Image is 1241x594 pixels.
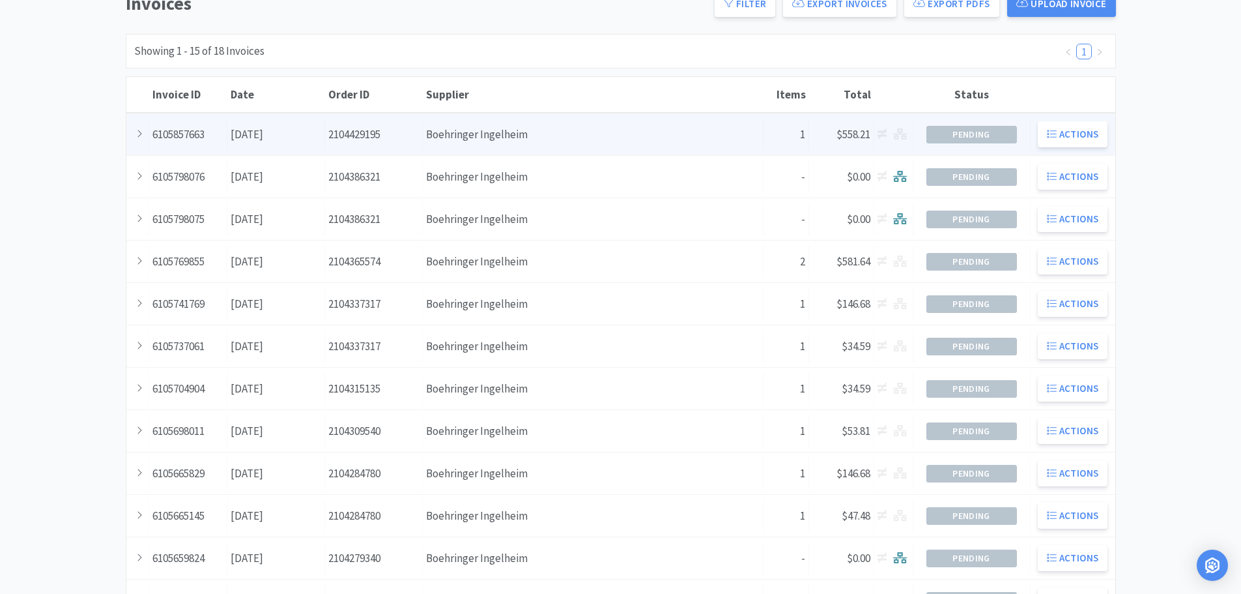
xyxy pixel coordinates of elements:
div: 2104365574 [325,245,423,278]
span: $0.00 [847,170,870,184]
span: $34.59 [842,381,870,396]
span: $581.64 [836,254,870,269]
div: Boehringer Ingelheim [423,118,763,151]
a: 1 [1077,44,1091,59]
div: 2 [763,245,809,278]
div: 2104337317 [325,288,423,321]
span: $47.48 [842,509,870,523]
button: Actions [1038,418,1108,444]
button: Actions [1038,248,1108,275]
div: 6105769855 [149,245,227,278]
span: $0.00 [847,212,870,226]
div: 2104284780 [325,499,423,533]
span: Pending [927,126,1016,143]
span: $0.00 [847,551,870,565]
div: Boehringer Ingelheim [423,457,763,490]
div: Boehringer Ingelheim [423,330,763,363]
div: 6105659824 [149,542,227,575]
div: 6105665145 [149,499,227,533]
div: Date [231,87,322,102]
div: Boehringer Ingelheim [423,288,763,321]
div: 6105698011 [149,415,227,448]
button: Actions [1038,545,1108,571]
div: Boehringer Ingelheim [423,203,763,236]
li: 1 [1076,44,1092,59]
div: 1 [763,415,809,448]
div: Boehringer Ingelheim [423,542,763,575]
div: [DATE] [227,160,325,194]
div: 2104429195 [325,118,423,151]
div: Boehringer Ingelheim [423,499,763,533]
span: $34.59 [842,339,870,353]
div: Invoice ID [152,87,224,102]
div: 6105665829 [149,457,227,490]
span: Pending [927,466,1016,482]
span: $146.68 [836,297,870,311]
div: - [763,542,809,575]
div: [DATE] [227,245,325,278]
i: icon: left [1064,48,1072,56]
div: 1 [763,288,809,321]
div: Showing 1 - 15 of 18 Invoices [134,42,264,60]
div: [DATE] [227,288,325,321]
span: Pending [927,296,1016,312]
div: Total [812,87,871,102]
div: Boehringer Ingelheim [423,372,763,406]
button: Actions [1038,291,1108,317]
span: Pending [927,508,1016,524]
div: - [763,160,809,194]
div: 2104284780 [325,457,423,490]
div: 2104279340 [325,542,423,575]
div: Items [767,87,806,102]
span: $53.81 [842,424,870,438]
button: Actions [1038,460,1108,486]
button: Actions [1038,206,1108,232]
span: Pending [927,254,1016,270]
li: Previous Page [1061,44,1076,59]
div: [DATE] [227,203,325,236]
span: $558.21 [836,127,870,141]
button: Actions [1038,333,1108,359]
div: [DATE] [227,415,325,448]
span: Pending [927,423,1016,439]
span: Pending [927,550,1016,567]
div: [DATE] [227,457,325,490]
div: [DATE] [227,499,325,533]
button: Actions [1038,376,1108,402]
div: 1 [763,118,809,151]
div: [DATE] [227,372,325,406]
i: icon: right [1096,48,1104,56]
div: [DATE] [227,118,325,151]
div: Supplier [426,87,760,102]
div: 1 [763,457,809,490]
button: Actions [1038,121,1108,147]
span: $146.68 [836,466,870,481]
button: Actions [1038,503,1108,529]
div: 6105737061 [149,330,227,363]
span: Pending [927,169,1016,185]
div: [DATE] [227,542,325,575]
div: Boehringer Ingelheim [423,415,763,448]
div: Open Intercom Messenger [1197,550,1228,581]
div: 2104309540 [325,415,423,448]
div: Order ID [328,87,420,102]
span: Pending [927,338,1016,355]
div: 6105798076 [149,160,227,194]
span: Pending [927,211,1016,228]
div: 2104337317 [325,330,423,363]
div: 1 [763,330,809,363]
div: [DATE] [227,330,325,363]
span: Pending [927,381,1016,397]
li: Next Page [1092,44,1107,59]
div: Status [917,87,1027,102]
div: 2104386321 [325,203,423,236]
div: 1 [763,499,809,533]
div: 6105857663 [149,118,227,151]
div: 6105704904 [149,372,227,406]
div: 1 [763,372,809,406]
div: 6105798075 [149,203,227,236]
div: 2104315135 [325,372,423,406]
div: 2104386321 [325,160,423,194]
div: Boehringer Ingelheim [423,160,763,194]
button: Actions [1038,164,1108,190]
